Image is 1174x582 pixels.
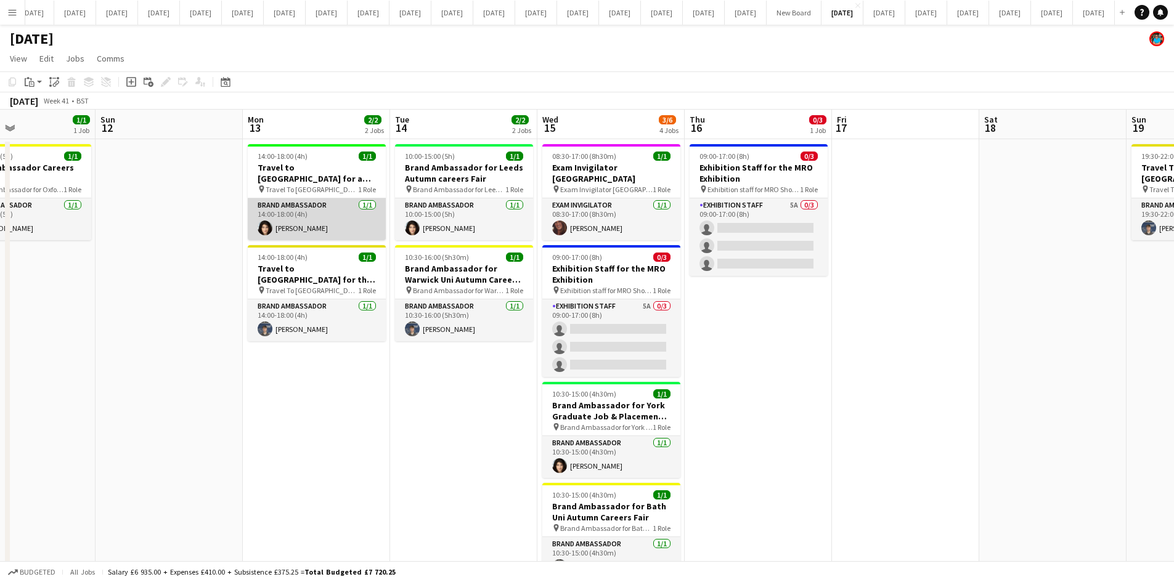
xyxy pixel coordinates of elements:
h3: Brand Ambassador for Leeds Autumn careers Fair [395,162,533,184]
span: All jobs [68,567,97,576]
span: 1 Role [653,422,671,432]
div: [DATE] [10,95,38,107]
span: Mon [248,114,264,125]
button: Budgeted [6,565,57,579]
app-job-card: 10:30-15:00 (4h30m)1/1Brand Ambassador for Bath Uni Autumn Careers Fair Brand Ambassador for Bath... [542,483,680,579]
span: Jobs [66,53,84,64]
div: 10:00-15:00 (5h)1/1Brand Ambassador for Leeds Autumn careers Fair Brand Ambassador for Leeds Autu... [395,144,533,240]
h3: Exhibition Staff for the MRO Exhibition [690,162,828,184]
a: Edit [35,51,59,67]
app-card-role: Brand Ambassador1/110:00-15:00 (5h)[PERSON_NAME] [395,198,533,240]
span: Travel To [GEOGRAPHIC_DATA] for Autumn Careers Fair on [DATE] [266,286,358,295]
button: [DATE] [557,1,599,25]
button: [DATE] [1073,1,1115,25]
span: 0/3 [653,253,671,262]
span: 3/6 [659,115,676,124]
button: [DATE] [12,1,54,25]
span: 1/1 [359,152,376,161]
span: 15 [540,121,558,135]
span: 14:00-18:00 (4h) [258,152,308,161]
span: Brand Ambassador for York Graduate Job & Placement Fair fair [560,422,653,432]
h3: Travel to [GEOGRAPHIC_DATA] for a recruitment fair [248,162,386,184]
span: 1 Role [63,185,81,194]
app-card-role: Exam Invigilator1/108:30-17:00 (8h30m)[PERSON_NAME] [542,198,680,240]
span: 1/1 [653,389,671,398]
span: 1/1 [506,152,523,161]
a: View [5,51,32,67]
button: New Board [767,1,821,25]
app-card-role: Brand Ambassador1/110:30-15:00 (4h30m)[PERSON_NAME] [542,436,680,478]
span: 17 [835,121,847,135]
span: 1 Role [653,286,671,295]
span: 14:00-18:00 (4h) [258,253,308,262]
span: 1 Role [653,523,671,533]
span: 10:30-15:00 (4h30m) [552,490,616,499]
div: 14:00-18:00 (4h)1/1Travel to [GEOGRAPHIC_DATA] for a recruitment fair Travel To [GEOGRAPHIC_DATA]... [248,144,386,240]
span: 08:30-17:00 (8h30m) [552,152,616,161]
span: Thu [690,114,705,125]
div: BST [76,96,89,105]
h3: Brand Ambassador for York Graduate Job & Placement Fair [542,400,680,422]
app-card-role: Exhibition Staff5A0/309:00-17:00 (8h) [542,299,680,377]
span: 10:00-15:00 (5h) [405,152,455,161]
span: 16 [688,121,705,135]
button: [DATE] [863,1,905,25]
span: Week 41 [41,96,71,105]
button: [DATE] [96,1,138,25]
div: 2 Jobs [365,126,384,135]
span: 1 Role [505,185,523,194]
app-card-role: Brand Ambassador1/110:30-15:00 (4h30m)[PERSON_NAME] [542,537,680,579]
span: Exhibition staff for MRO Show at excel [707,185,800,194]
button: [DATE] [306,1,348,25]
span: 1/1 [64,152,81,161]
button: [DATE] [389,1,431,25]
span: 1/1 [653,152,671,161]
a: Comms [92,51,129,67]
button: [DATE] [989,1,1031,25]
span: 09:00-17:00 (8h) [699,152,749,161]
span: 18 [982,121,998,135]
button: [DATE] [473,1,515,25]
span: Sun [1131,114,1146,125]
app-job-card: 14:00-18:00 (4h)1/1Travel to [GEOGRAPHIC_DATA] for the Autumn Careers fair on [DATE] Travel To [G... [248,245,386,341]
span: 0/3 [809,115,826,124]
h1: [DATE] [10,30,54,48]
span: 14 [393,121,409,135]
span: 12 [99,121,115,135]
span: 1 Role [358,185,376,194]
h3: Brand Ambassador for Warwick Uni Autumn Careers Fair [395,263,533,285]
app-card-role: Exhibition Staff5A0/309:00-17:00 (8h) [690,198,828,276]
button: [DATE] [821,1,863,25]
app-card-role: Brand Ambassador1/110:30-16:00 (5h30m)[PERSON_NAME] [395,299,533,341]
span: 09:00-17:00 (8h) [552,253,602,262]
div: 4 Jobs [659,126,679,135]
button: [DATE] [431,1,473,25]
h3: Brand Ambassador for Bath Uni Autumn Careers Fair [542,501,680,523]
div: 2 Jobs [512,126,531,135]
app-card-role: Brand Ambassador1/114:00-18:00 (4h)[PERSON_NAME] [248,198,386,240]
span: View [10,53,27,64]
h3: Exhibition Staff for the MRO Exhibition [542,263,680,285]
button: [DATE] [264,1,306,25]
button: [DATE] [947,1,989,25]
a: Jobs [61,51,89,67]
button: [DATE] [1031,1,1073,25]
button: [DATE] [599,1,641,25]
app-job-card: 10:30-16:00 (5h30m)1/1Brand Ambassador for Warwick Uni Autumn Careers Fair Brand Ambassador for W... [395,245,533,341]
app-job-card: 09:00-17:00 (8h)0/3Exhibition Staff for the MRO Exhibition Exhibition staff for MRO Show at excel... [542,245,680,377]
app-job-card: 08:30-17:00 (8h30m)1/1Exam Invigilator [GEOGRAPHIC_DATA] Exam Invigilator [GEOGRAPHIC_DATA]1 Role... [542,144,680,240]
button: [DATE] [515,1,557,25]
span: 1 Role [653,185,671,194]
app-job-card: 09:00-17:00 (8h)0/3Exhibition Staff for the MRO Exhibition Exhibition staff for MRO Show at excel... [690,144,828,276]
span: 1/1 [73,115,90,124]
span: 1 Role [505,286,523,295]
div: 1 Job [810,126,826,135]
span: Exam Invigilator [GEOGRAPHIC_DATA] [560,185,653,194]
span: Comms [97,53,124,64]
span: Travel To [GEOGRAPHIC_DATA] for Recruitment fair [266,185,358,194]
